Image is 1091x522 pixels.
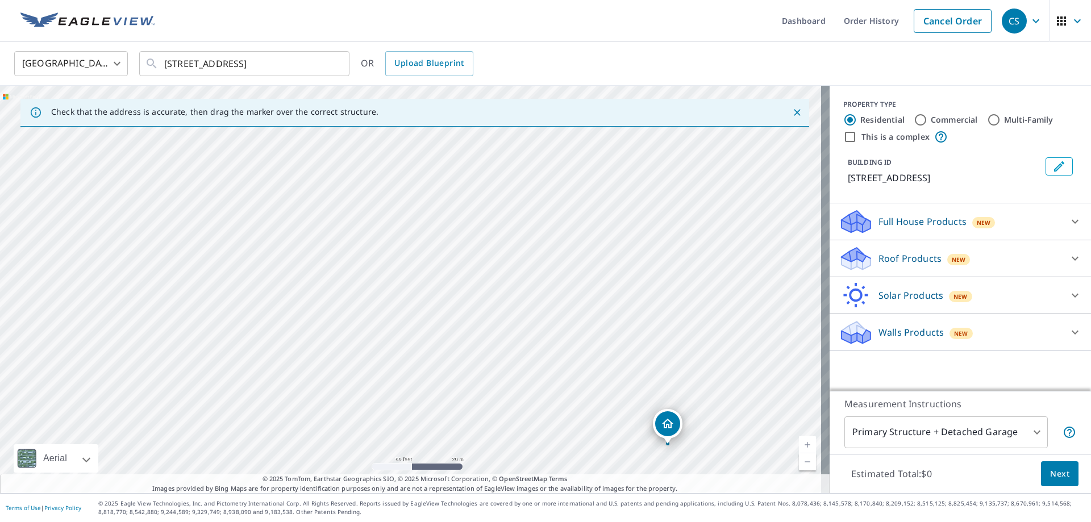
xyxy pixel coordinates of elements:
a: Privacy Policy [44,504,81,512]
p: | [6,504,81,511]
a: OpenStreetMap [499,474,547,483]
p: Walls Products [878,325,944,339]
label: Commercial [931,114,978,126]
p: Check that the address is accurate, then drag the marker over the correct structure. [51,107,378,117]
a: Terms of Use [6,504,41,512]
label: This is a complex [861,131,930,143]
div: Primary Structure + Detached Garage [844,416,1048,448]
span: © 2025 TomTom, Earthstar Geographics SIO, © 2025 Microsoft Corporation, © [263,474,568,484]
label: Residential [860,114,905,126]
div: Roof ProductsNew [839,245,1082,272]
div: Solar ProductsNew [839,282,1082,309]
a: Current Level 19, Zoom Out [799,453,816,470]
p: © 2025 Eagle View Technologies, Inc. and Pictometry International Corp. All Rights Reserved. Repo... [98,499,1085,516]
span: Upload Blueprint [394,56,464,70]
button: Close [790,105,805,120]
div: [GEOGRAPHIC_DATA] [14,48,128,80]
div: CS [1002,9,1027,34]
label: Multi-Family [1004,114,1053,126]
p: BUILDING ID [848,157,892,167]
button: Next [1041,461,1078,487]
p: [STREET_ADDRESS] [848,171,1041,185]
div: PROPERTY TYPE [843,99,1077,110]
span: New [952,255,966,264]
div: OR [361,51,473,76]
img: EV Logo [20,12,155,30]
a: Upload Blueprint [385,51,473,76]
div: Aerial [14,444,98,473]
p: Solar Products [878,289,943,302]
div: Aerial [40,444,70,473]
span: New [954,329,968,338]
span: New [953,292,968,301]
span: New [977,218,991,227]
div: Full House ProductsNew [839,208,1082,235]
p: Roof Products [878,252,942,265]
a: Cancel Order [914,9,992,33]
span: Your report will include the primary structure and a detached garage if one exists. [1063,425,1076,439]
a: Current Level 19, Zoom In [799,436,816,453]
p: Full House Products [878,215,967,228]
input: Search by address or latitude-longitude [164,48,326,80]
p: Measurement Instructions [844,397,1076,411]
span: Next [1050,467,1069,481]
div: Walls ProductsNew [839,319,1082,346]
p: Estimated Total: $0 [842,461,941,486]
button: Edit building 1 [1046,157,1073,176]
a: Terms [549,474,568,483]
